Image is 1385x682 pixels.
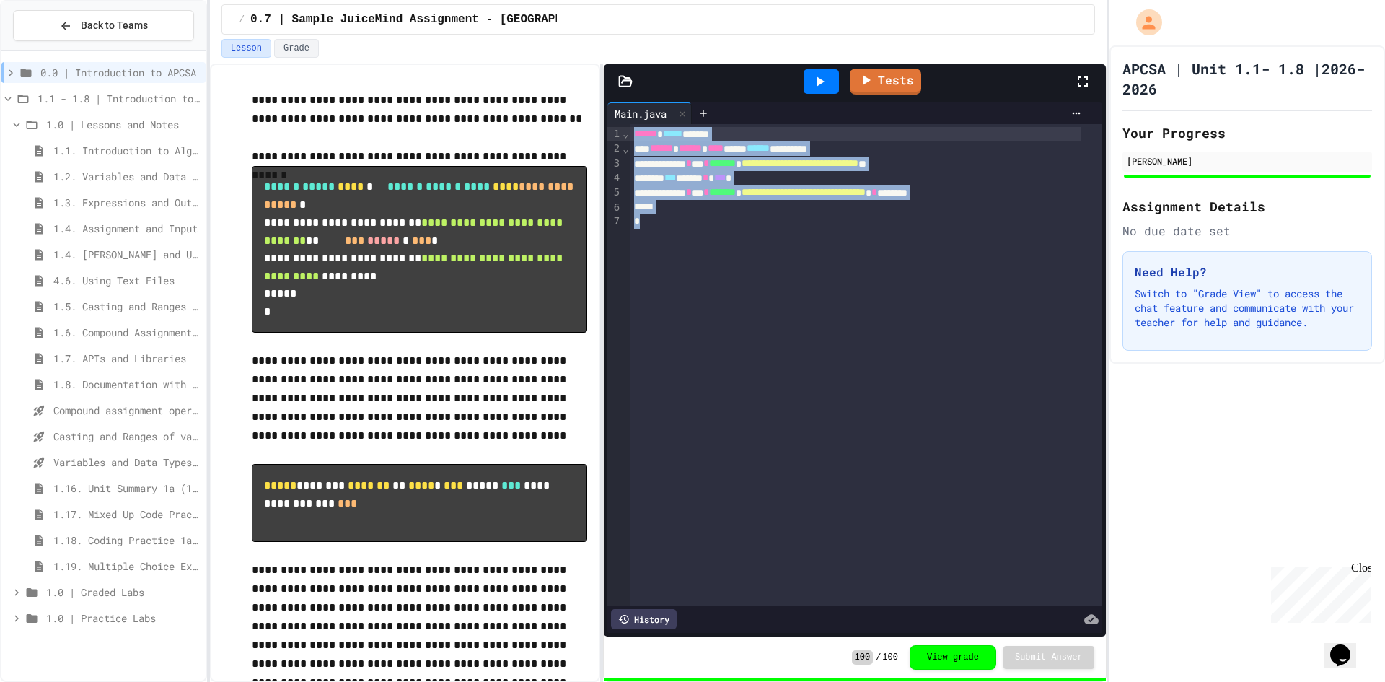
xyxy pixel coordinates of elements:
[1135,287,1360,330] p: Switch to "Grade View" to access the chat feature and communicate with your teacher for help and ...
[611,609,677,629] div: History
[38,91,200,106] span: 1.1 - 1.8 | Introduction to Java
[53,377,200,392] span: 1.8. Documentation with Comments and Preconditions
[1003,646,1094,669] button: Submit Answer
[1135,263,1360,281] h3: Need Help?
[46,117,200,132] span: 1.0 | Lessons and Notes
[882,652,898,663] span: 100
[53,429,200,444] span: Casting and Ranges of variables - Quiz
[607,185,622,200] div: 5
[53,299,200,314] span: 1.5. Casting and Ranges of Values
[607,201,622,215] div: 6
[53,247,200,262] span: 1.4. [PERSON_NAME] and User Input
[607,106,674,121] div: Main.java
[607,157,622,171] div: 3
[607,214,622,229] div: 7
[622,128,629,139] span: Fold line
[81,18,148,33] span: Back to Teams
[850,69,921,95] a: Tests
[910,645,996,670] button: View grade
[13,10,194,41] button: Back to Teams
[607,141,622,156] div: 2
[876,652,881,663] span: /
[40,65,200,80] span: 0.0 | Introduction to APCSA
[607,171,622,185] div: 4
[53,533,200,548] span: 1.18. Coding Practice 1a (1.1-1.6)
[53,325,200,340] span: 1.6. Compound Assignment Operators
[46,585,200,600] span: 1.0 | Graded Labs
[53,169,200,184] span: 1.2. Variables and Data Types
[53,559,200,574] span: 1.19. Multiple Choice Exercises for Unit 1a (1.1-1.6)
[53,351,200,366] span: 1.7. APIs and Libraries
[1122,196,1372,217] h2: Assignment Details
[53,195,200,210] span: 1.3. Expressions and Output [New]
[250,11,617,28] span: 0.7 | Sample JuiceMind Assignment - [GEOGRAPHIC_DATA]
[53,403,200,418] span: Compound assignment operators - Quiz
[1127,154,1368,167] div: [PERSON_NAME]
[6,6,100,92] div: Chat with us now!Close
[1122,58,1372,99] h1: APCSA | Unit 1.1- 1.8 |2026-2026
[239,14,245,25] span: /
[607,102,692,124] div: Main.java
[53,507,200,522] span: 1.17. Mixed Up Code Practice 1.1-1.6
[1265,561,1371,623] iframe: chat widget
[53,273,200,288] span: 4.6. Using Text Files
[1121,6,1166,39] div: My Account
[607,127,622,141] div: 1
[274,39,319,58] button: Grade
[53,481,200,496] span: 1.16. Unit Summary 1a (1.1-1.6)
[852,650,874,665] span: 100
[1015,652,1083,663] span: Submit Answer
[622,143,629,154] span: Fold line
[221,39,271,58] button: Lesson
[1122,123,1372,143] h2: Your Progress
[46,611,200,626] span: 1.0 | Practice Labs
[1122,222,1372,240] div: No due date set
[53,221,200,236] span: 1.4. Assignment and Input
[53,143,200,158] span: 1.1. Introduction to Algorithms, Programming, and Compilers
[1324,624,1371,668] iframe: chat widget
[53,455,200,470] span: Variables and Data Types - Quiz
